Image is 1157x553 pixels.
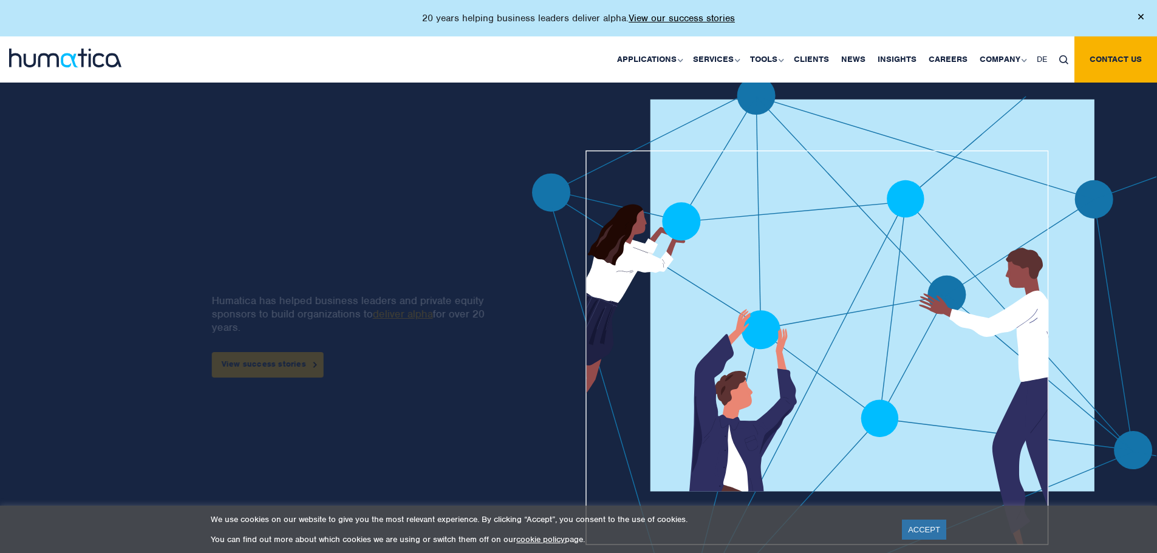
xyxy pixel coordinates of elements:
[1074,36,1157,83] a: Contact us
[211,534,887,545] p: You can find out more about which cookies we are using or switch them off on our page.
[744,36,788,83] a: Tools
[1031,36,1053,83] a: DE
[1059,55,1068,64] img: search_icon
[372,307,432,321] a: deliver alpha
[9,49,121,67] img: logo
[902,520,946,540] a: ACCEPT
[923,36,974,83] a: Careers
[629,12,735,24] a: View our success stories
[687,36,744,83] a: Services
[422,12,735,24] p: 20 years helping business leaders deliver alpha.
[835,36,872,83] a: News
[313,362,317,367] img: arrowicon
[788,36,835,83] a: Clients
[1037,54,1047,64] span: DE
[516,534,565,545] a: cookie policy
[974,36,1031,83] a: Company
[211,352,323,378] a: View success stories
[611,36,687,83] a: Applications
[211,514,887,524] p: We use cookies on our website to give you the most relevant experience. By clicking “Accept”, you...
[872,36,923,83] a: Insights
[211,294,493,334] p: Humatica has helped business leaders and private equity sponsors to build organizations to for ov...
